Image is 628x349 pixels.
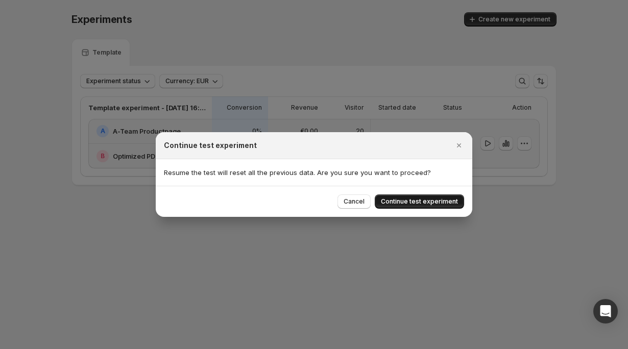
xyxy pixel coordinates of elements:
[452,138,466,153] button: Close
[164,167,464,178] p: Resume the test will reset all the previous data. Are you sure you want to proceed?
[344,197,365,206] span: Cancel
[593,299,618,323] div: Open Intercom Messenger
[337,194,371,209] button: Cancel
[164,140,257,151] h2: Continue test experiment
[381,197,458,206] span: Continue test experiment
[375,194,464,209] button: Continue test experiment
